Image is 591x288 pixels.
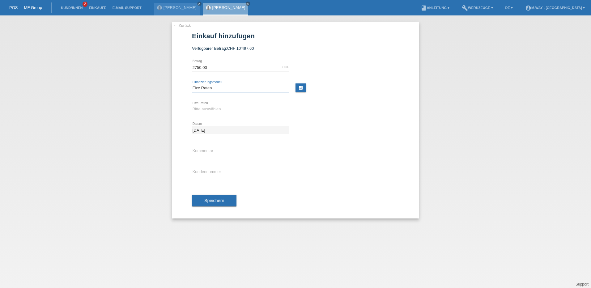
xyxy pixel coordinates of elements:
[192,195,236,206] button: Speichern
[246,2,249,5] i: close
[109,6,145,10] a: E-Mail Support
[418,6,453,10] a: bookAnleitung ▾
[58,6,86,10] a: Kund*innen
[576,282,589,286] a: Support
[525,5,531,11] i: account_circle
[522,6,588,10] a: account_circlem-way - [GEOGRAPHIC_DATA] ▾
[86,6,109,10] a: Einkäufe
[212,5,245,10] a: [PERSON_NAME]
[227,46,254,51] span: CHF 10'497.60
[246,2,250,6] a: close
[204,198,224,203] span: Speichern
[83,2,87,7] span: 2
[421,5,427,11] i: book
[164,5,197,10] a: [PERSON_NAME]
[502,6,516,10] a: DE ▾
[459,6,496,10] a: buildWerkzeuge ▾
[192,32,399,40] h1: Einkauf hinzufügen
[298,85,303,90] i: calculate
[192,46,399,51] div: Verfügbarer Betrag:
[198,2,201,5] i: close
[295,83,306,92] a: calculate
[173,23,191,28] a: ← Zurück
[197,2,202,6] a: close
[282,65,289,69] div: CHF
[462,5,468,11] i: build
[9,5,42,10] a: POS — MF Group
